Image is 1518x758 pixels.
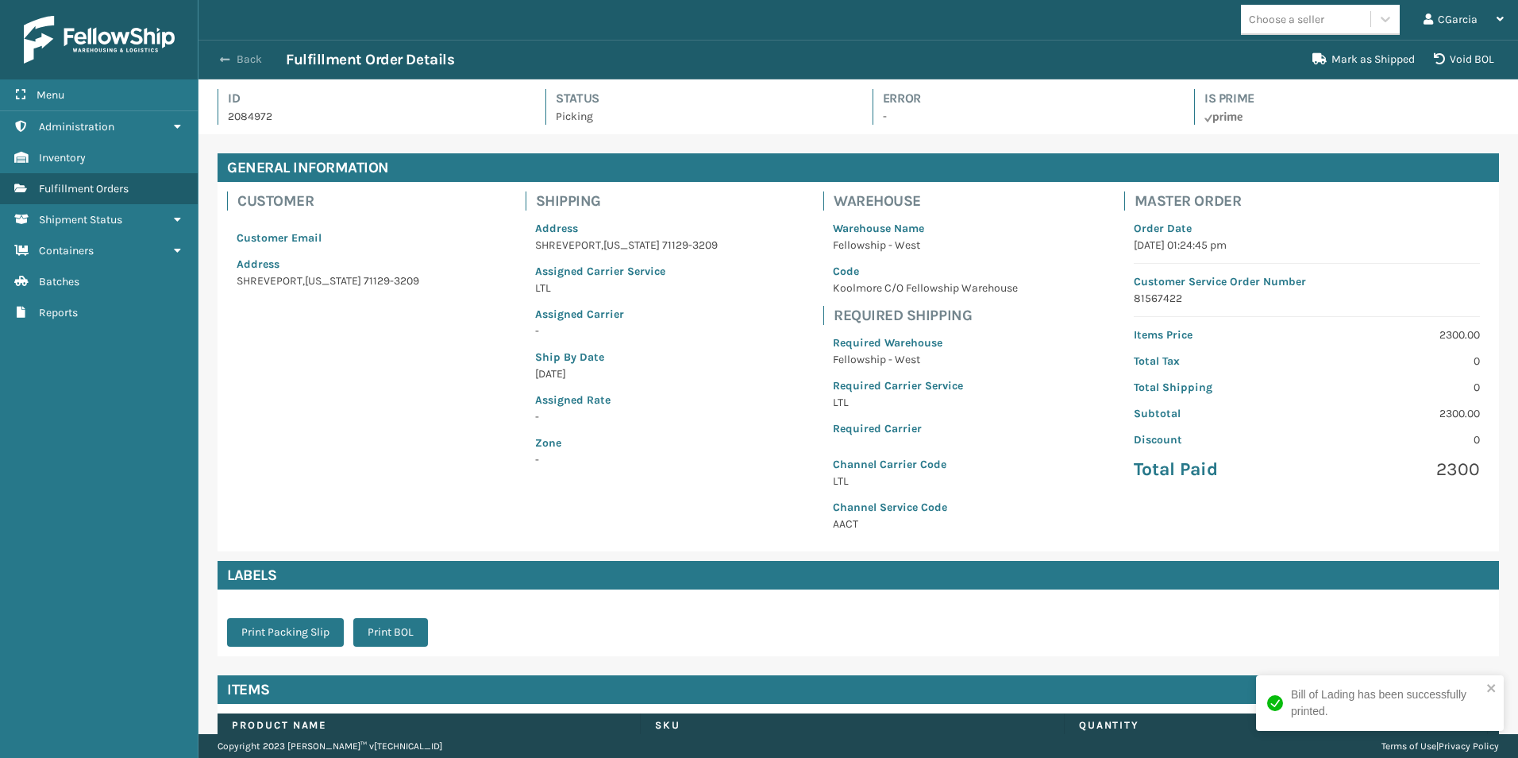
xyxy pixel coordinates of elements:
p: Required Warehouse [833,335,1018,351]
p: Discount [1134,431,1297,448]
p: 2084972 [228,108,517,125]
p: Fellowship - West [833,237,1018,253]
h4: Master Order [1135,191,1489,211]
h4: Id [228,89,517,108]
span: Fulfillment Orders [39,182,129,195]
p: Channel Service Code [833,499,1018,516]
p: Required Carrier Service [833,377,1018,394]
h4: Items [227,680,270,699]
button: Void BOL [1424,44,1504,75]
p: Total Tax [1134,353,1297,369]
p: 2300.00 [1316,327,1480,343]
p: [DATE] [535,365,718,382]
p: 0 [1316,379,1480,396]
p: Picking [556,108,844,125]
span: , [302,274,305,288]
h4: Status [556,89,844,108]
span: , [601,238,603,252]
p: Copyright 2023 [PERSON_NAME]™ v [TECHNICAL_ID] [218,734,442,758]
label: Quantity [1079,718,1473,733]
span: - [535,435,718,466]
p: - [535,323,718,339]
p: Customer Service Order Number [1134,273,1480,290]
h4: Required Shipping [834,306,1027,325]
p: Zone [535,435,718,451]
h4: Warehouse [834,191,1027,211]
h4: Is Prime [1204,89,1499,108]
p: 81567422 [1134,290,1480,307]
p: 0 [1316,353,1480,369]
p: Assigned Rate [535,392,718,408]
p: Ship By Date [535,349,718,365]
p: Subtotal [1134,405,1297,422]
span: Reports [39,306,78,319]
h4: Shipping [536,191,727,211]
p: 2300.00 [1316,405,1480,422]
span: Batches [39,275,79,288]
p: Code [833,263,1018,280]
p: - [883,108,1165,125]
span: [US_STATE] [603,238,660,252]
p: Total Paid [1134,458,1297,481]
img: logo [24,16,175,64]
span: Inventory [39,151,86,164]
button: Back [213,52,286,67]
p: Items Price [1134,327,1297,343]
p: Customer Email [237,230,419,246]
button: Print BOL [353,618,428,647]
span: Containers [39,244,94,257]
span: SHREVEPORT [535,238,601,252]
p: 2300 [1316,458,1480,481]
h4: Customer [237,191,429,211]
p: Order Date [1134,220,1480,237]
h4: Labels [218,561,1499,590]
p: LTL [535,280,718,296]
h4: Error [883,89,1165,108]
p: AACT [833,516,1018,532]
p: [DATE] 01:24:45 pm [1134,237,1480,253]
span: Menu [37,88,64,102]
i: Mark as Shipped [1312,53,1327,64]
h3: Fulfillment Order Details [286,50,454,69]
span: Administration [39,120,114,133]
span: Shipment Status [39,213,122,226]
span: Address [237,257,279,271]
p: LTL [833,394,1018,411]
p: Koolmore C/O Fellowship Warehouse [833,280,1018,296]
span: Address [535,222,578,235]
p: Channel Carrier Code [833,456,1018,473]
p: Assigned Carrier Service [535,263,718,280]
i: VOIDBOL [1434,53,1445,64]
button: Print Packing Slip [227,618,344,647]
span: 71129-3209 [662,238,718,252]
p: Fellowship - West [833,351,1018,368]
label: Product Name [232,718,626,733]
p: Total Shipping [1134,379,1297,396]
p: 0 [1316,431,1480,448]
p: Warehouse Name [833,220,1018,237]
div: Bill of Lading has been successfully printed. [1291,686,1481,720]
p: LTL [833,473,1018,489]
button: Mark as Shipped [1303,44,1424,75]
p: Assigned Carrier [535,306,718,323]
button: close [1486,682,1497,697]
h4: General Information [218,153,1499,182]
div: Choose a seller [1249,11,1324,28]
p: Required Carrier [833,420,1018,437]
span: SHREVEPORT [237,274,302,288]
label: SKU [655,718,1049,733]
span: [US_STATE] [305,274,361,288]
span: 71129-3209 [364,274,419,288]
p: - [535,408,718,425]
